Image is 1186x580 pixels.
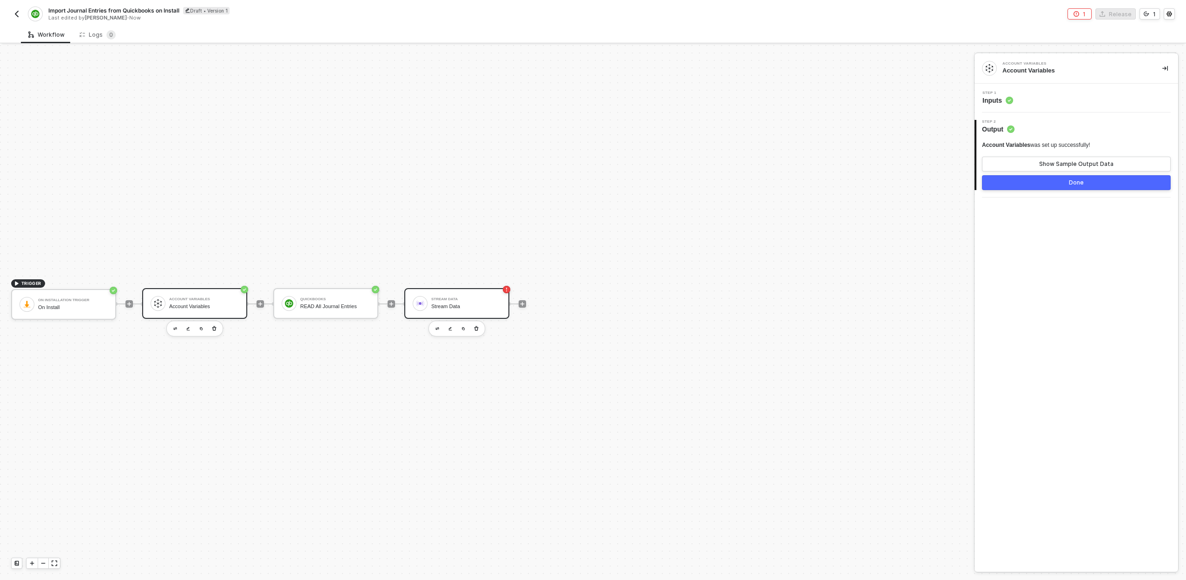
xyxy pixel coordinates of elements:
div: Step 1Inputs [975,91,1178,105]
div: Workflow [28,31,65,39]
button: 1 [1140,8,1160,20]
img: icon [416,299,424,308]
span: icon-play [14,281,20,286]
span: icon-settings [1166,11,1172,17]
button: edit-cred [432,323,443,334]
div: was set up successfully! [982,141,1090,149]
img: edit-cred [186,327,190,331]
span: icon-play [126,301,132,307]
div: Stream Data [431,303,501,310]
button: Show Sample Output Data [982,157,1171,171]
span: Output [982,125,1015,134]
div: 1 [1083,10,1086,18]
img: edit-cred [435,327,439,330]
button: edit-cred [445,323,456,334]
span: icon-versioning [1144,11,1149,17]
button: back [11,8,22,20]
div: Account Variables [1002,62,1142,66]
div: Step 2Output Account Variableswas set up successfully!Show Sample Output DataDone [975,120,1178,190]
span: icon-play [389,301,394,307]
img: copy-block [461,327,465,330]
span: icon-success-page [110,287,117,294]
div: Last edited by - Now [48,14,592,21]
span: Step 1 [982,91,1013,95]
button: Release [1095,8,1136,20]
span: icon-expand [52,560,57,566]
span: icon-success-page [241,286,248,293]
img: edit-cred [173,327,177,330]
span: icon-edit [185,8,190,13]
span: [PERSON_NAME] [85,14,127,21]
button: edit-cred [170,323,181,334]
div: QuickBooks [300,297,370,301]
img: icon [154,299,162,308]
span: Inputs [982,96,1013,105]
div: READ All Journal Entries [300,303,370,310]
div: Account Variables [169,303,239,310]
div: On Install [38,304,108,310]
button: 1 [1067,8,1092,20]
button: copy-block [196,323,207,334]
div: 1 [1153,10,1156,18]
img: integration-icon [985,64,994,72]
span: icon-collapse-right [1162,66,1168,71]
div: Stream Data [431,297,501,301]
span: Account Variables [982,142,1030,148]
img: edit-cred [448,327,452,331]
span: icon-play [257,301,263,307]
button: Done [982,175,1171,190]
button: edit-cred [183,323,194,334]
span: icon-success-page [372,286,379,293]
div: Account Variables [169,297,239,301]
span: Import Journal Entries from Quickbooks on Install [48,7,179,14]
img: icon [285,299,293,308]
div: Account Variables [1002,66,1147,75]
div: Logs [79,30,116,40]
sup: 0 [106,30,116,40]
img: icon [23,300,31,309]
span: icon-minus [40,560,46,566]
span: icon-play [520,301,525,307]
span: TRIGGER [21,280,41,287]
img: integration-icon [31,10,39,18]
div: Draft • Version 1 [183,7,230,14]
img: back [13,10,20,18]
div: Show Sample Output Data [1039,160,1114,168]
span: icon-error-page [503,286,510,293]
div: On Installation Trigger [38,298,108,302]
div: Done [1069,179,1084,186]
span: icon-play [29,560,35,566]
img: copy-block [199,327,203,330]
span: Step 2 [982,120,1015,124]
span: icon-error-page [1074,11,1079,17]
button: copy-block [458,323,469,334]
